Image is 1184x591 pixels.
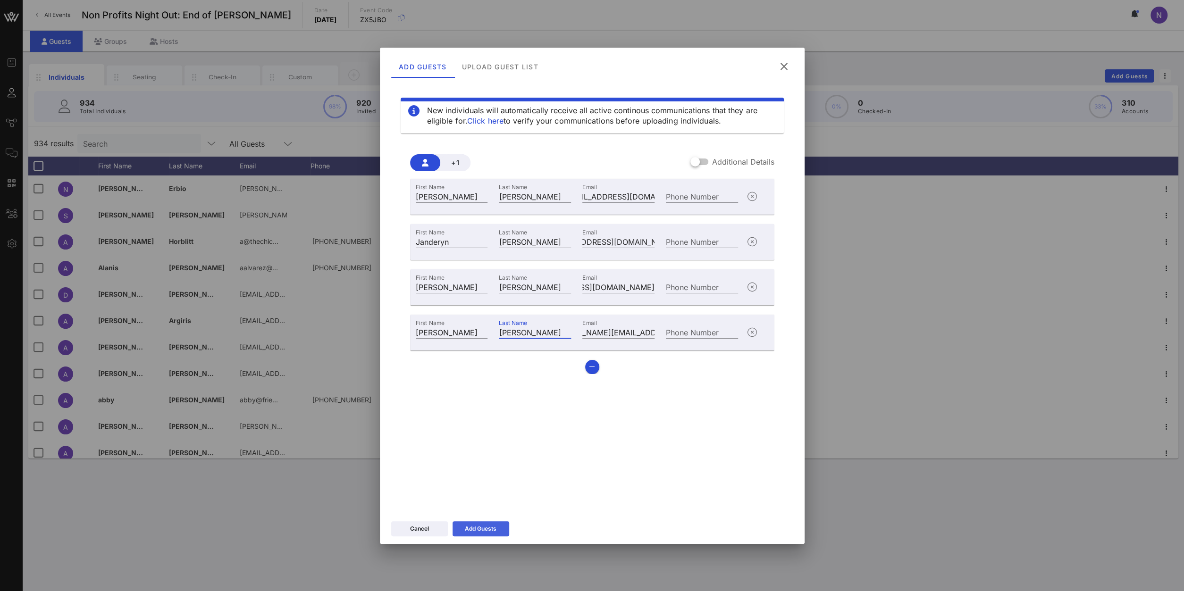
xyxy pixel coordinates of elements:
[416,229,445,236] label: First Name
[499,274,527,281] label: Last Name
[499,183,527,191] label: Last Name
[416,274,445,281] label: First Name
[582,183,597,191] label: Email
[391,55,454,78] div: Add Guests
[416,183,445,191] label: First Name
[416,319,445,326] label: First Name
[454,55,546,78] div: Upload Guest List
[582,229,597,236] label: Email
[499,319,527,326] label: Last Name
[427,105,776,126] div: New individuals will automatically receive all active continous communications that they are elig...
[499,229,527,236] label: Last Name
[448,158,463,166] span: +1
[465,524,496,533] div: Add Guests
[410,524,429,533] div: Cancel
[712,157,774,166] label: Additional Details
[467,116,504,125] a: Click here
[391,521,448,536] button: Cancel
[582,319,597,326] label: Email
[440,154,470,171] button: +1
[499,326,571,338] input: Last Name
[582,274,597,281] label: Email
[453,521,509,536] button: Add Guests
